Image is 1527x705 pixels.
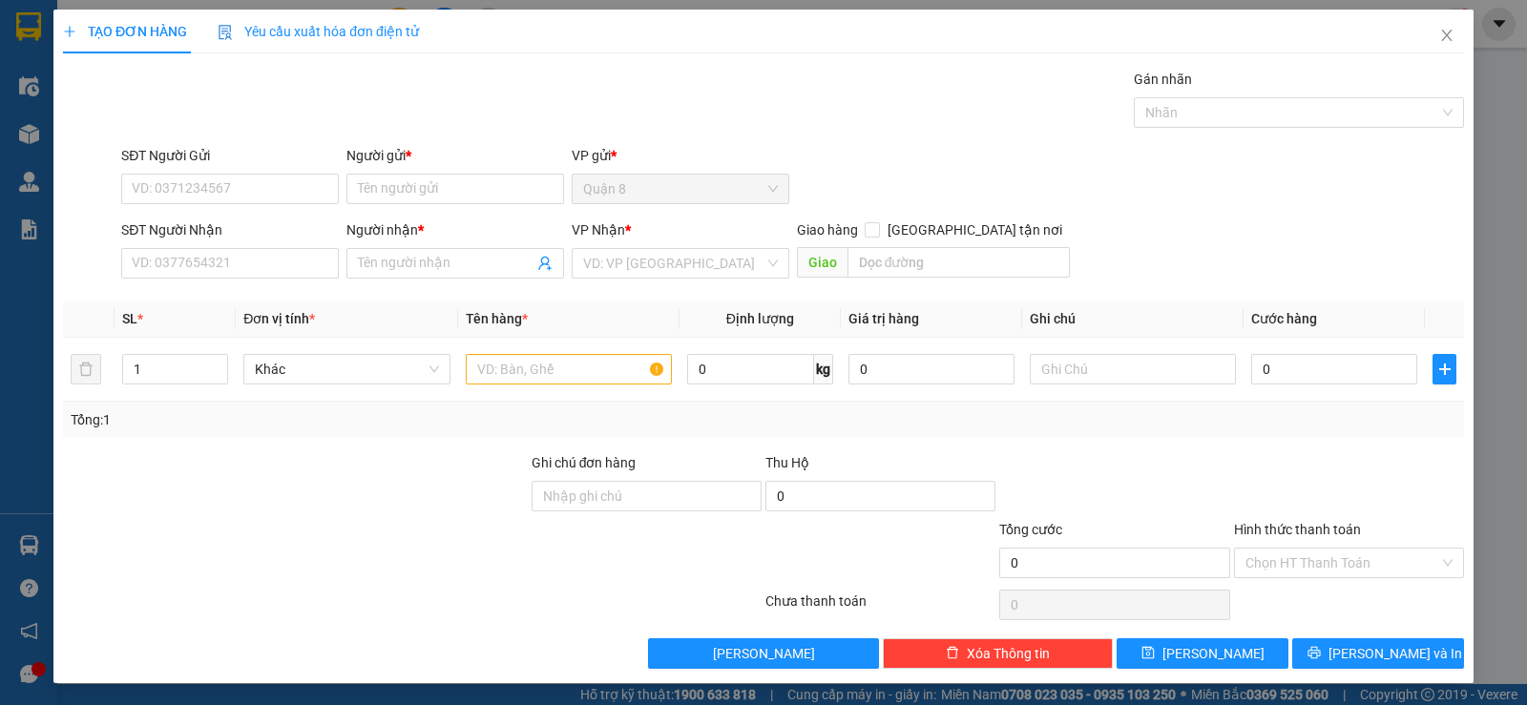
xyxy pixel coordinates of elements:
span: plus [1433,362,1455,377]
span: Thu Hộ [765,455,809,470]
button: Close [1420,10,1474,63]
span: Khác [255,355,438,384]
span: Yêu cầu xuất hóa đơn điện tử [218,24,419,39]
span: save [1141,646,1155,661]
span: [GEOGRAPHIC_DATA] tận nơi [880,219,1070,240]
span: printer [1307,646,1321,661]
label: Hình thức thanh toán [1234,522,1361,537]
span: kg [814,354,833,384]
input: Ghi chú đơn hàng [532,481,762,511]
span: plus [63,25,76,38]
input: 0 [848,354,1015,384]
span: Giao hàng [797,222,858,238]
button: printer[PERSON_NAME] và In [1292,638,1464,669]
span: [PERSON_NAME] [1162,643,1265,664]
img: icon [218,25,233,40]
span: Định lượng [726,311,794,326]
input: VD: Bàn, Ghế [466,354,672,384]
div: SĐT Người Gửi [121,145,339,166]
span: Đơn vị tính [243,311,315,326]
span: close [1439,28,1454,43]
span: Quận 8 [583,175,778,203]
div: Người gửi [346,145,564,166]
input: Dọc đường [847,247,1071,278]
span: SL [122,311,137,326]
span: VP Nhận [572,222,625,238]
button: plus [1433,354,1456,384]
div: Tổng: 1 [71,409,591,430]
div: Chưa thanh toán [763,591,997,624]
span: Giao [797,247,847,278]
label: Gán nhãn [1134,72,1192,87]
div: SĐT Người Nhận [121,219,339,240]
label: Ghi chú đơn hàng [532,455,637,470]
span: delete [946,646,959,661]
span: Giá trị hàng [848,311,919,326]
div: VP gửi [572,145,789,166]
button: save[PERSON_NAME] [1117,638,1288,669]
button: [PERSON_NAME] [648,638,878,669]
span: [PERSON_NAME] và In [1328,643,1462,664]
button: deleteXóa Thông tin [883,638,1113,669]
span: Tổng cước [999,522,1062,537]
span: Cước hàng [1251,311,1317,326]
button: delete [71,354,101,384]
span: user-add [537,256,553,271]
span: Xóa Thông tin [967,643,1050,664]
span: [PERSON_NAME] [713,643,815,664]
th: Ghi chú [1022,301,1244,338]
div: Người nhận [346,219,564,240]
span: TẠO ĐƠN HÀNG [63,24,187,39]
span: Tên hàng [466,311,528,326]
input: Ghi Chú [1030,354,1236,384]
